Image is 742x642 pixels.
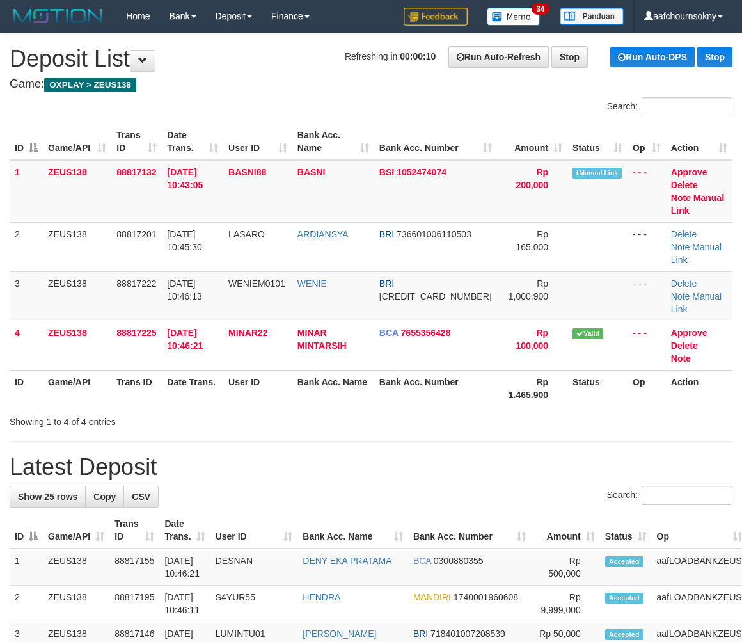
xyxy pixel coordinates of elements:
[210,586,298,622] td: S4YUR55
[671,229,697,239] a: Delete
[123,486,159,508] a: CSV
[434,556,484,566] span: Copy 0300880355 to clipboard
[413,592,451,602] span: MANDIRI
[223,124,292,160] th: User ID: activate to sort column ascending
[379,328,399,338] span: BCA
[10,46,732,72] h1: Deposit List
[379,278,394,289] span: BRI
[572,328,603,339] span: Valid transaction
[297,167,326,177] a: BASNI
[297,229,349,239] a: ARDIANSYA
[628,271,666,321] td: - - -
[516,167,548,190] span: Rp 200,000
[671,242,690,252] a: Note
[10,586,43,622] td: 2
[43,160,111,223] td: ZEUS138
[671,278,697,289] a: Delete
[109,512,159,549] th: Trans ID: activate to sort column ascending
[10,549,43,586] td: 1
[628,370,666,406] th: Op
[408,512,531,549] th: Bank Acc. Number: activate to sort column ascending
[159,512,210,549] th: Date Trans.: activate to sort column ascending
[85,486,124,508] a: Copy
[43,586,109,622] td: ZEUS138
[109,586,159,622] td: 88817195
[18,492,77,502] span: Show 25 rows
[43,321,111,370] td: ZEUS138
[671,193,724,216] a: Manual Link
[303,592,340,602] a: HENDRA
[497,124,567,160] th: Amount: activate to sort column ascending
[448,46,549,68] a: Run Auto-Refresh
[509,278,548,301] span: Rp 1,000,900
[44,78,136,92] span: OXPLAY > ZEUS138
[607,97,732,116] label: Search:
[430,629,505,639] span: Copy 718401007208539 to clipboard
[516,328,548,351] span: Rp 100,000
[228,167,266,177] span: BASNI88
[610,47,695,67] a: Run Auto-DPS
[111,370,162,406] th: Trans ID
[666,370,732,406] th: Action
[605,629,643,640] span: Accepted
[516,229,548,252] span: Rp 165,000
[642,97,732,116] input: Search:
[93,492,116,502] span: Copy
[531,512,600,549] th: Amount: activate to sort column ascending
[292,370,374,406] th: Bank Acc. Name
[159,549,210,586] td: [DATE] 10:46:21
[10,222,43,271] td: 2
[671,291,722,314] a: Manual Link
[671,341,698,351] a: Delete
[560,8,624,25] img: panduan.png
[228,328,267,338] span: MINAR22
[116,229,156,239] span: 88817201
[413,556,431,566] span: BCA
[292,124,374,160] th: Bank Acc. Name: activate to sort column ascending
[228,229,265,239] span: LASARO
[116,328,156,338] span: 88817225
[379,291,492,301] span: Copy 343401042797536 to clipboard
[671,328,707,338] a: Approve
[10,160,43,223] td: 1
[379,229,394,239] span: BRI
[10,454,732,480] h1: Latest Deposit
[43,512,109,549] th: Game/API: activate to sort column ascending
[10,410,299,428] div: Showing 1 to 4 of 4 entries
[162,370,223,406] th: Date Trans.
[303,629,376,639] a: [PERSON_NAME]
[531,549,600,586] td: Rp 500,000
[10,271,43,321] td: 3
[210,512,298,549] th: User ID: activate to sort column ascending
[397,167,446,177] span: Copy 1052474074 to clipboard
[401,328,451,338] span: Copy 7655356428 to clipboard
[671,242,722,265] a: Manual Link
[345,51,436,61] span: Refreshing in:
[379,167,394,177] span: BSI
[671,353,691,364] a: Note
[303,556,391,566] a: DENY EKA PRATAMA
[600,512,652,549] th: Status: activate to sort column ascending
[167,229,202,252] span: [DATE] 10:45:30
[167,278,202,301] span: [DATE] 10:46:13
[532,3,549,15] span: 34
[43,124,111,160] th: Game/API: activate to sort column ascending
[210,549,298,586] td: DESNAN
[10,321,43,370] td: 4
[400,51,436,61] strong: 00:00:10
[567,370,628,406] th: Status
[413,629,428,639] span: BRI
[43,370,111,406] th: Game/API
[297,278,327,289] a: WENIE
[666,124,732,160] th: Action: activate to sort column ascending
[487,8,541,26] img: Button%20Memo.svg
[116,167,156,177] span: 88817132
[43,549,109,586] td: ZEUS138
[10,6,107,26] img: MOTION_logo.png
[132,492,150,502] span: CSV
[567,124,628,160] th: Status: activate to sort column ascending
[167,167,203,190] span: [DATE] 10:43:05
[116,278,156,289] span: 88817222
[628,321,666,370] td: - - -
[697,47,732,67] a: Stop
